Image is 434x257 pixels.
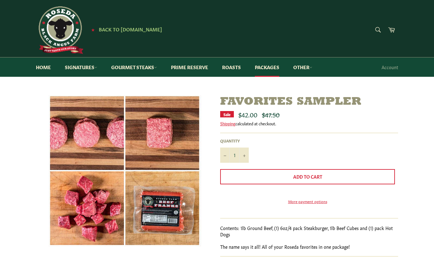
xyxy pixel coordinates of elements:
[49,95,201,247] img: Favorites Sampler
[91,27,95,32] span: ★
[378,58,401,76] a: Account
[216,57,247,77] a: Roasts
[220,199,395,204] a: More payment options
[220,169,395,184] button: Add to Cart
[262,110,280,119] s: $47.50
[220,95,398,109] h1: Favorites Sampler
[220,120,235,126] a: Shipping
[88,27,162,32] a: ★ Back to [DOMAIN_NAME]
[220,121,398,126] div: calculated at checkout.
[30,57,57,77] a: Home
[58,57,104,77] a: Signatures
[36,6,84,54] img: Roseda Beef
[220,138,249,143] label: Quantity
[220,148,230,163] button: Reduce item quantity by one
[248,57,286,77] a: Packages
[105,57,163,77] a: Gourmet Steaks
[239,148,249,163] button: Increase item quantity by one
[287,57,319,77] a: Other
[293,173,322,180] span: Add to Cart
[99,26,162,32] span: Back to [DOMAIN_NAME]
[220,225,398,237] p: Contents: 1lb Ground Beef, (1) 6oz/4 pack Steakburger, 1lb Beef Cubes and (1) pack Hot Dogs
[238,110,257,119] span: $42.00
[165,57,214,77] a: Prime Reserve
[220,244,398,250] p: The name says it all! All of your Roseda favorites in one package!
[220,111,234,117] div: Sale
